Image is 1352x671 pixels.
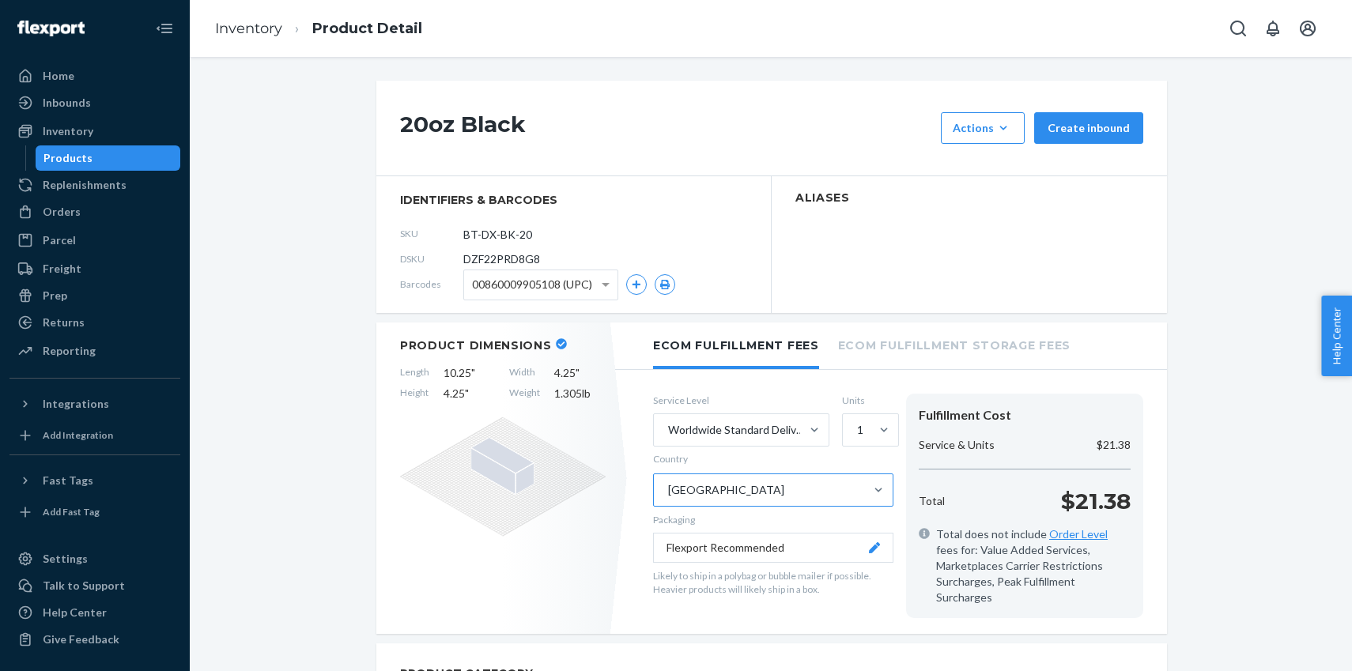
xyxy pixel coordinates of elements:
[43,551,88,567] div: Settings
[43,204,81,220] div: Orders
[43,232,76,248] div: Parcel
[43,396,109,412] div: Integrations
[9,119,180,144] a: Inventory
[43,177,127,193] div: Replenishments
[1292,13,1324,44] button: Open account menu
[43,123,93,139] div: Inventory
[9,499,180,525] a: Add Fast Tag
[1321,296,1352,376] button: Help Center
[312,20,422,37] a: Product Detail
[400,365,429,381] span: Length
[653,394,829,407] label: Service Level
[936,526,1131,605] span: Total does not include fees for: Value Added Services, Marketplaces Carrier Restrictions Surcharg...
[653,451,688,467] div: Country
[667,482,668,498] input: Country[GEOGRAPHIC_DATA]
[43,150,93,166] div: Products
[400,386,429,401] span: Height
[668,482,784,498] div: [GEOGRAPHIC_DATA]
[509,365,540,381] span: Width
[653,322,819,369] li: Ecom Fulfillment Fees
[1034,112,1143,144] button: Create inbound
[857,422,863,438] div: 1
[9,627,180,652] button: Give Feedback
[400,192,747,208] span: identifiers & barcodes
[43,343,96,359] div: Reporting
[838,322,1071,366] li: Ecom Fulfillment Storage Fees
[509,386,540,401] span: Weight
[43,315,85,330] div: Returns
[9,468,180,493] button: Fast Tags
[1222,13,1254,44] button: Open Search Box
[400,227,463,240] span: SKU
[43,605,107,620] div: Help Center
[400,252,463,266] span: DSKU
[43,68,74,84] div: Home
[9,423,180,448] a: Add Integration
[653,513,893,526] p: Packaging
[9,63,180,89] a: Home
[9,199,180,224] a: Orders
[43,505,100,518] div: Add Fast Tag
[855,422,857,438] input: 1
[444,365,495,381] span: 10.25
[43,95,91,111] div: Inbounds
[43,473,93,488] div: Fast Tags
[400,112,933,144] h1: 20oz Black
[795,192,1143,204] h2: Aliases
[554,386,606,401] span: 1.305 lb
[1097,437,1131,453] p: $21.38
[202,6,435,52] ol: breadcrumbs
[400,338,552,352] h2: Product Dimensions
[919,406,1131,424] div: Fulfillment Cost
[653,569,893,596] p: Likely to ship in a polybag or bubble mailer if possible. Heavier products will likely ship in a ...
[9,228,180,253] a: Parcel
[43,261,81,277] div: Freight
[9,600,180,625] a: Help Center
[1049,527,1108,541] a: Order Level
[842,394,893,407] label: Units
[465,386,469,400] span: "
[9,338,180,364] a: Reporting
[941,112,1025,144] button: Actions
[444,386,495,401] span: 4.25
[215,20,282,37] a: Inventory
[149,13,180,44] button: Close Navigation
[17,21,85,36] img: Flexport logo
[43,428,113,442] div: Add Integration
[36,145,181,171] a: Products
[472,271,592,298] span: 00860009905108 (UPC)
[576,366,580,379] span: "
[471,366,475,379] span: "
[9,391,180,417] button: Integrations
[919,493,945,509] p: Total
[400,277,463,291] span: Barcodes
[554,365,606,381] span: 4.25
[9,90,180,115] a: Inbounds
[653,533,893,563] button: Flexport Recommended
[953,120,1013,136] div: Actions
[463,251,540,267] span: DZF22PRD8G8
[9,172,180,198] a: Replenishments
[919,437,995,453] p: Service & Units
[43,578,125,594] div: Talk to Support
[9,573,180,598] a: Talk to Support
[667,422,668,438] input: Worldwide Standard Delivered Duty Unpaid
[43,631,119,647] div: Give Feedback
[9,256,180,281] a: Freight
[1257,13,1289,44] button: Open notifications
[1061,485,1131,517] p: $21.38
[9,546,180,571] a: Settings
[9,283,180,308] a: Prep
[43,288,67,303] div: Prep
[9,310,180,335] a: Returns
[668,422,808,438] div: Worldwide Standard Delivered Duty Unpaid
